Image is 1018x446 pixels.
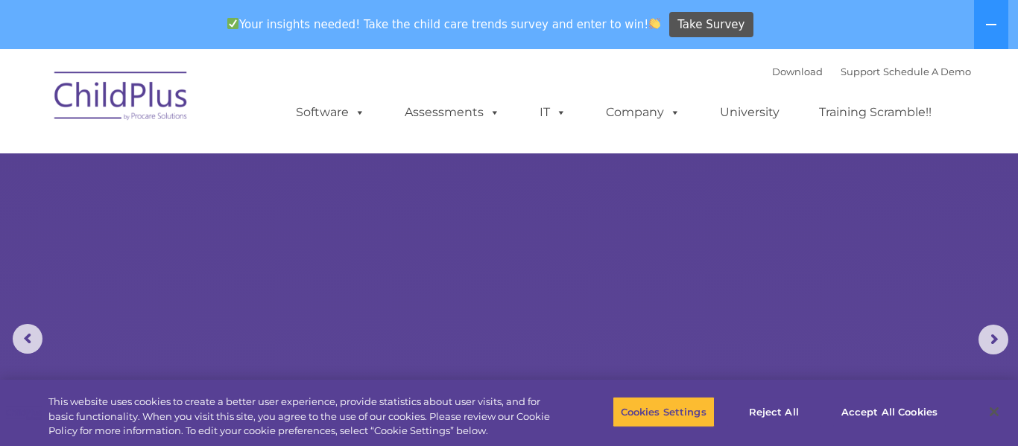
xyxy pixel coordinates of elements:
a: Company [591,98,695,127]
span: Your insights needed! Take the child care trends survey and enter to win! [221,10,667,39]
a: Assessments [390,98,515,127]
a: Software [281,98,380,127]
img: ChildPlus by Procare Solutions [47,61,196,136]
a: Training Scramble!! [804,98,946,127]
a: Download [772,66,823,77]
a: Take Survey [669,12,753,38]
a: Support [841,66,880,77]
a: Schedule A Demo [883,66,971,77]
button: Accept All Cookies [833,396,946,427]
button: Reject All [727,396,821,427]
img: ✅ [227,18,238,29]
span: Take Survey [677,12,744,38]
img: 👏 [649,18,660,29]
font: | [772,66,971,77]
a: University [705,98,794,127]
a: IT [525,98,581,127]
button: Cookies Settings [613,396,715,427]
div: This website uses cookies to create a better user experience, provide statistics about user visit... [48,395,560,439]
button: Close [978,395,1011,428]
